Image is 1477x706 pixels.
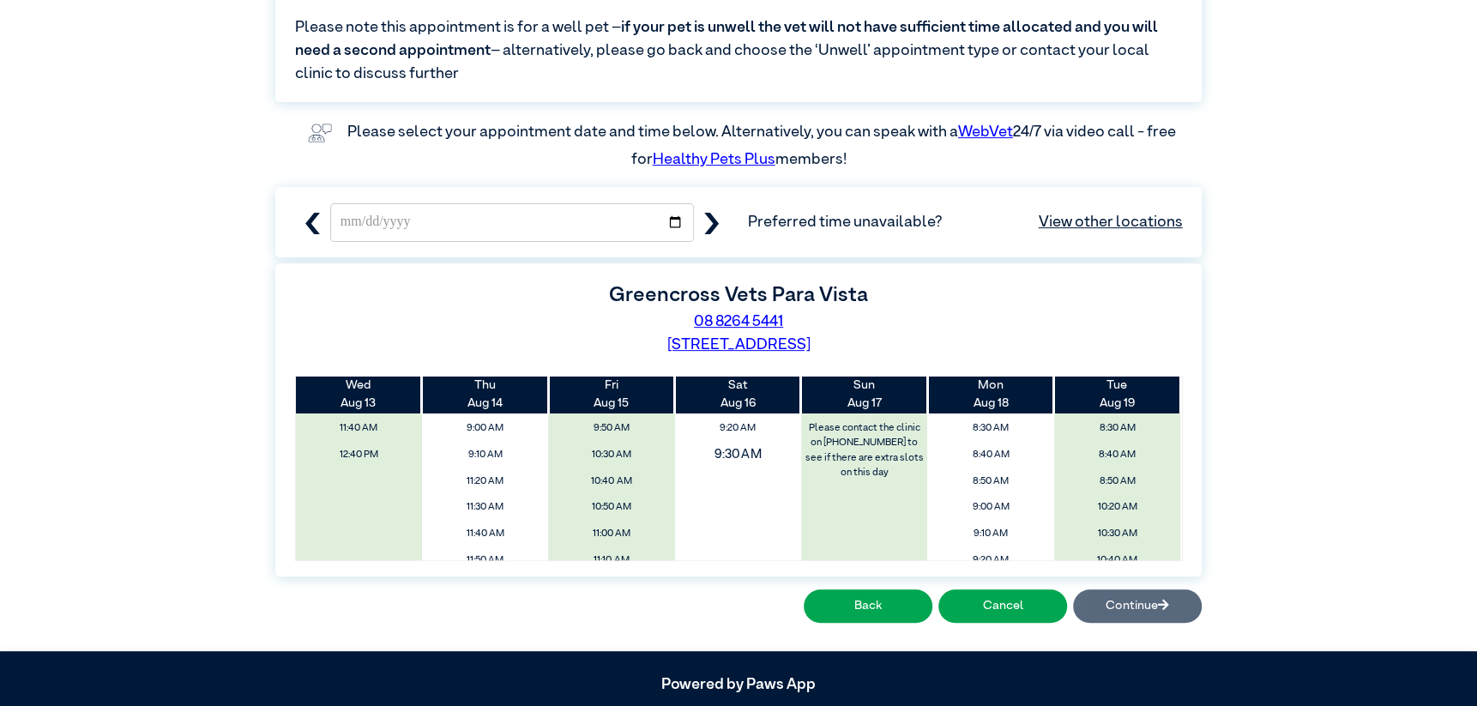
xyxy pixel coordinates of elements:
span: 9:50 AM [553,417,669,439]
span: 11:20 AM [427,470,543,492]
span: 8:40 AM [933,444,1049,466]
span: 11:40 AM [427,523,543,546]
a: [STREET_ADDRESS] [667,337,811,353]
span: 10:30 AM [1059,523,1175,546]
span: if your pet is unwell the vet will not have sufficient time allocated and you will need a second ... [295,20,1158,58]
th: Aug 15 [548,377,674,413]
span: 10:50 AM [553,497,669,519]
button: Cancel [938,589,1067,624]
th: Aug 13 [296,377,422,413]
span: 11:30 AM [427,497,543,519]
a: View other locations [1039,211,1183,234]
span: 8:50 AM [933,470,1049,492]
span: 9:10 AM [427,444,543,466]
span: 12:40 PM [301,444,417,466]
span: 11:10 AM [553,549,669,571]
span: 9:20 AM [680,417,796,439]
span: 9:00 AM [933,497,1049,519]
span: 10:30 AM [553,444,669,466]
img: vet [301,118,338,148]
span: 8:30 AM [933,417,1049,439]
a: 08 8264 5441 [694,314,783,329]
label: Greencross Vets Para Vista [609,285,868,305]
button: Back [804,589,932,624]
th: Aug 14 [422,377,548,413]
span: 11:00 AM [553,523,669,546]
span: 11:50 AM [427,549,543,571]
span: Preferred time unavailable? [748,211,1183,234]
label: Please select your appointment date and time below. Alternatively, you can speak with a 24/7 via ... [347,124,1179,167]
span: 9:30 AM [663,440,813,469]
th: Aug 16 [675,377,801,413]
h5: Powered by Paws App [275,676,1202,695]
a: WebVet [958,124,1013,140]
span: 10:20 AM [1059,497,1175,519]
span: 9:00 AM [427,417,543,439]
span: 11:40 AM [301,417,417,439]
span: 8:50 AM [1059,470,1175,492]
span: 9:10 AM [933,523,1049,546]
span: Please note this appointment is for a well pet – – alternatively, please go back and choose the ‘... [295,16,1183,86]
th: Aug 18 [927,377,1053,413]
th: Aug 19 [1054,377,1180,413]
span: 8:30 AM [1059,417,1175,439]
span: 10:40 AM [1059,549,1175,571]
th: Aug 17 [801,377,927,413]
span: 9:20 AM [933,549,1049,571]
a: Healthy Pets Plus [653,152,775,167]
label: Please contact the clinic on [PHONE_NUMBER] to see if there are extra slots on this day [803,417,926,484]
span: 10:40 AM [553,470,669,492]
span: 8:40 AM [1059,444,1175,466]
